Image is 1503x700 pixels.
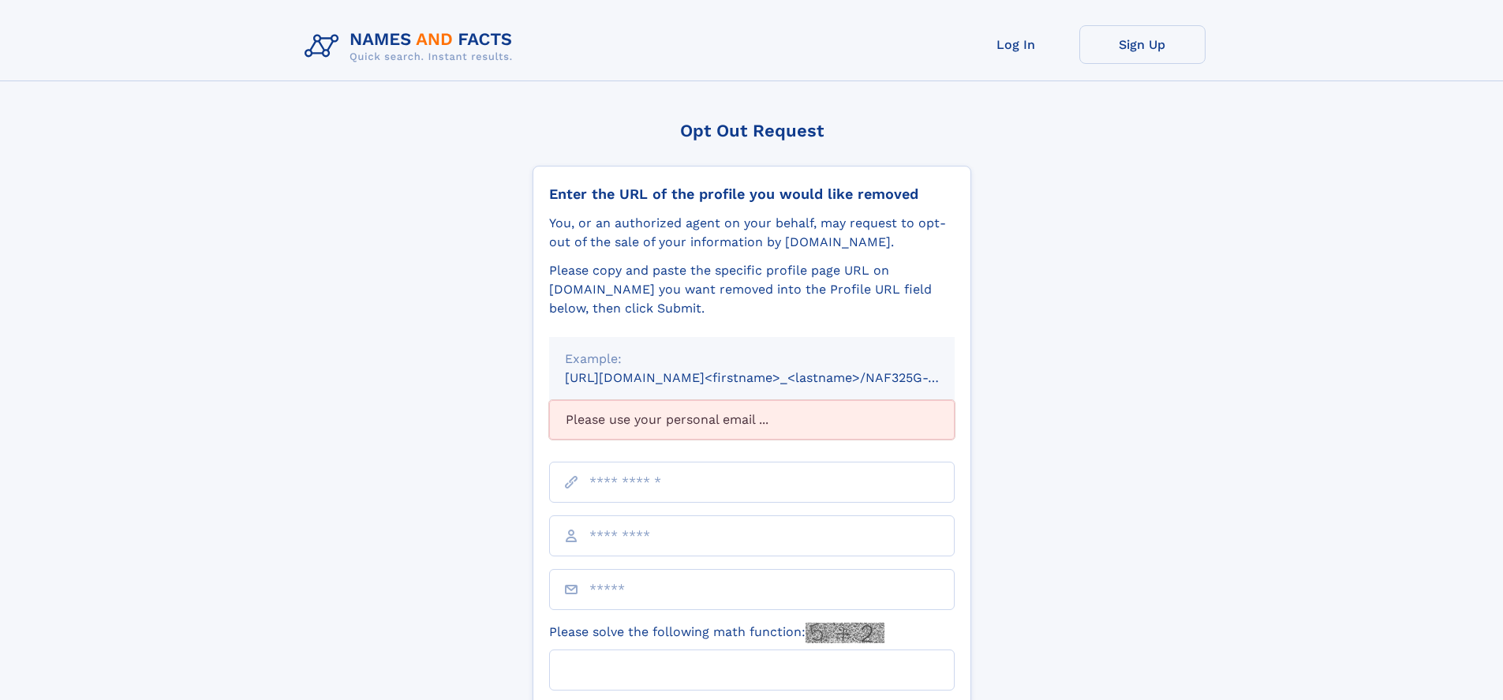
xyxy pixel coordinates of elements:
small: [URL][DOMAIN_NAME]<firstname>_<lastname>/NAF325G-xxxxxxxx [565,370,985,385]
label: Please solve the following math function: [549,623,884,643]
img: Logo Names and Facts [298,25,525,68]
div: Enter the URL of the profile you would like removed [549,185,955,203]
div: Please copy and paste the specific profile page URL on [DOMAIN_NAME] you want removed into the Pr... [549,261,955,318]
div: Example: [565,350,939,369]
div: You, or an authorized agent on your behalf, may request to opt-out of the sale of your informatio... [549,214,955,252]
div: Please use your personal email ... [549,400,955,440]
div: Opt Out Request [533,121,971,140]
a: Sign Up [1079,25,1206,64]
a: Log In [953,25,1079,64]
